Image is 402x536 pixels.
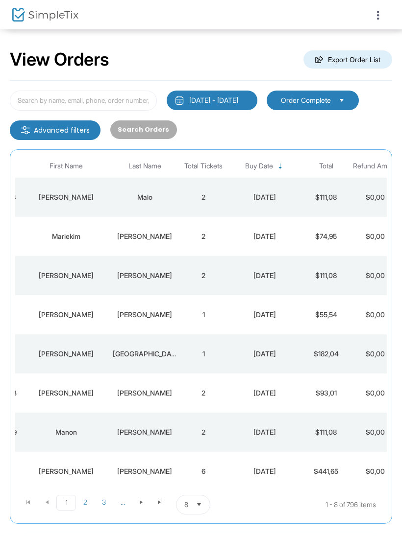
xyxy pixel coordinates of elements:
[151,495,169,510] span: Go to the last page
[351,413,400,452] td: $0,00
[25,310,108,320] div: Sophie
[25,466,108,476] div: Samuel
[113,192,176,202] div: Malo
[25,192,108,202] div: François-Charles
[10,91,157,111] input: Search by name, email, phone, order number, ip address, or last 4 digits of card
[245,162,273,170] span: Buy Date
[10,120,100,140] m-button: Advanced filters
[113,427,176,437] div: Lemelin
[189,95,238,105] div: [DATE] - [DATE]
[179,413,228,452] td: 2
[276,163,284,170] span: Sortable
[113,495,132,510] span: Page 4
[179,452,228,491] td: 6
[179,155,228,178] th: Total Tickets
[351,155,400,178] th: Refund Amount
[351,178,400,217] td: $0,00
[179,295,228,334] td: 1
[351,373,400,413] td: $0,00
[113,310,176,320] div: Picard
[230,388,299,398] div: 2025-08-18
[301,295,351,334] td: $55,54
[25,232,108,241] div: Mariekim
[301,217,351,256] td: $74,95
[301,256,351,295] td: $111,08
[179,178,228,217] td: 2
[230,427,299,437] div: 2025-08-18
[351,334,400,373] td: $0,00
[301,334,351,373] td: $182,04
[25,427,108,437] div: Manon
[137,498,145,506] span: Go to the next page
[301,373,351,413] td: $93,01
[25,271,108,280] div: Chantale
[230,349,299,359] div: 2025-08-18
[230,232,299,241] div: 2025-08-18
[303,50,392,69] m-button: Export Order List
[351,452,400,491] td: $0,00
[113,232,176,241] div: Dubé
[301,413,351,452] td: $111,08
[179,217,228,256] td: 2
[230,310,299,320] div: 2025-08-18
[301,452,351,491] td: $441,65
[301,155,351,178] th: Total
[281,95,331,105] span: Order Complete
[156,498,164,506] span: Go to the last page
[230,271,299,280] div: 2025-08-18
[56,495,76,511] span: Page 1
[230,466,299,476] div: 2025-08-18
[179,334,228,373] td: 1
[301,178,351,217] td: $111,08
[308,495,376,514] kendo-pager-info: 1 - 8 of 796 items
[192,495,206,514] button: Select
[95,495,113,510] span: Page 3
[50,162,83,170] span: First Name
[76,495,95,510] span: Page 2
[167,91,257,110] button: [DATE] - [DATE]
[25,349,108,359] div: Leanne
[132,495,151,510] span: Go to the next page
[179,256,228,295] td: 2
[113,271,176,280] div: Tremblay
[175,95,184,105] img: monthly
[113,388,176,398] div: Dumaine
[335,95,349,106] button: Select
[21,125,30,135] img: filter
[351,256,400,295] td: $0,00
[113,349,176,359] div: Belleville
[10,49,109,70] h2: View Orders
[179,373,228,413] td: 2
[230,192,299,202] div: 2025-08-18
[113,466,176,476] div: Tremblay
[351,295,400,334] td: $0,00
[15,155,387,491] div: Data table
[351,217,400,256] td: $0,00
[25,388,108,398] div: Eric
[184,500,188,510] span: 8
[128,162,161,170] span: Last Name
